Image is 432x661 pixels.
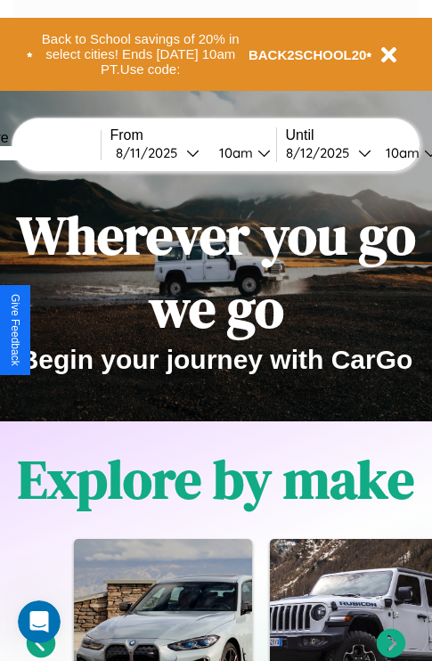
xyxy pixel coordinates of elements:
[210,144,257,161] div: 10am
[286,144,358,161] div: 8 / 12 / 2025
[9,294,21,366] div: Give Feedback
[18,443,414,516] h1: Explore by make
[18,600,61,643] iframe: Intercom live chat
[249,47,367,62] b: BACK2SCHOOL20
[33,27,249,82] button: Back to School savings of 20% in select cities! Ends [DATE] 10am PT.Use code:
[110,143,205,162] button: 8/11/2025
[377,144,424,161] div: 10am
[110,127,276,143] label: From
[116,144,186,161] div: 8 / 11 / 2025
[205,143,276,162] button: 10am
